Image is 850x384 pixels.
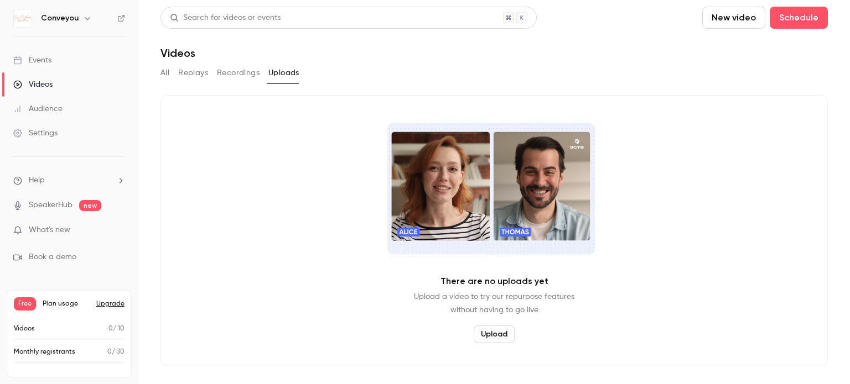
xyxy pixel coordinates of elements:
span: Plan usage [43,299,90,308]
div: Events [13,55,51,66]
button: New video [702,7,765,29]
h1: Videos [160,46,195,60]
div: Videos [13,79,53,90]
button: Upload [474,325,515,343]
li: help-dropdown-opener [13,175,125,186]
h6: Conveyou [41,13,79,24]
button: Schedule [770,7,828,29]
span: Free [14,297,36,311]
span: 0 [108,325,113,332]
div: Audience [13,103,63,114]
p: Upload a video to try our repurpose features without having to go live [414,290,574,317]
img: Conveyou [14,9,32,27]
div: Search for videos or events [170,12,281,24]
div: Settings [13,128,58,139]
button: Replays [178,64,208,82]
span: Help [29,175,45,186]
button: Upgrade [96,299,125,308]
p: Videos [14,324,35,334]
p: / 10 [108,324,125,334]
p: / 30 [107,347,125,357]
button: Uploads [268,64,299,82]
section: Videos [160,7,828,377]
p: Monthly registrants [14,347,75,357]
a: SpeakerHub [29,199,72,211]
span: Book a demo [29,251,76,263]
iframe: Noticeable Trigger [112,225,125,235]
span: 0 [107,349,112,355]
button: All [160,64,169,82]
button: Recordings [217,64,260,82]
span: new [79,200,101,211]
p: There are no uploads yet [440,275,548,288]
span: What's new [29,224,70,236]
